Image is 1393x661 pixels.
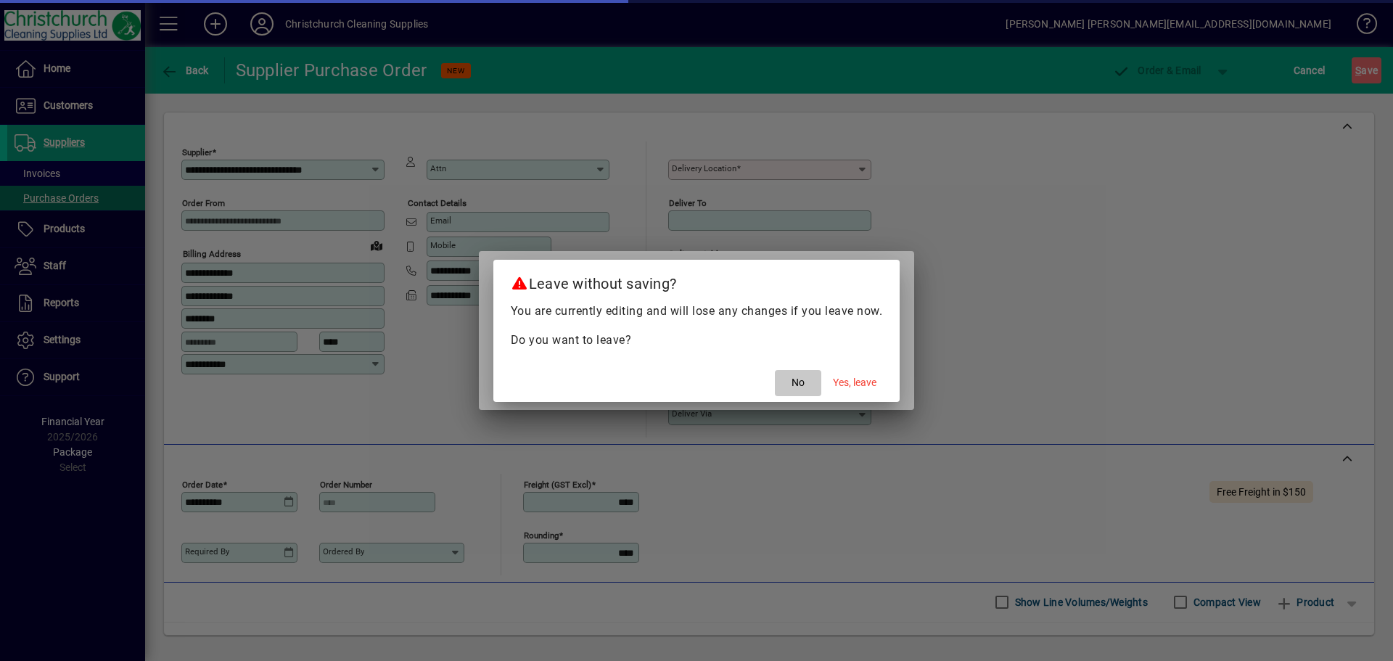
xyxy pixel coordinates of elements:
[827,370,882,396] button: Yes, leave
[775,370,821,396] button: No
[493,260,900,302] h2: Leave without saving?
[511,303,883,320] p: You are currently editing and will lose any changes if you leave now.
[792,375,805,390] span: No
[833,375,876,390] span: Yes, leave
[511,332,883,349] p: Do you want to leave?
